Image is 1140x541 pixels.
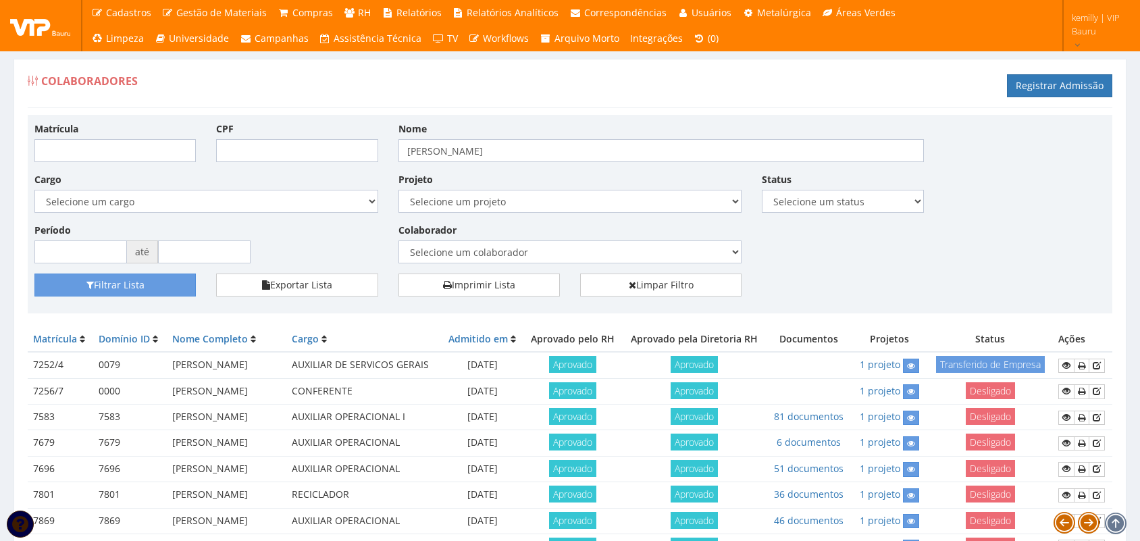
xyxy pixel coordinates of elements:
span: Aprovado [671,356,718,373]
span: Aprovado [671,434,718,450]
a: TV [427,26,463,51]
a: 1 projeto [860,358,900,371]
td: 0000 [93,378,167,404]
td: 7583 [28,405,93,430]
td: [DATE] [441,378,523,404]
button: Filtrar Lista [34,274,196,297]
td: 7256/7 [28,378,93,404]
a: 1 projeto [860,410,900,423]
td: [DATE] [441,456,523,482]
span: Compras [292,6,333,19]
a: Imprimir Lista [398,274,560,297]
a: Cargo [292,332,319,345]
span: Workflows [483,32,529,45]
td: AUXILIAR OPERACIONAL [286,430,441,456]
span: Aprovado [671,382,718,399]
td: 7252/4 [28,352,93,378]
span: Arquivo Morto [554,32,619,45]
label: Colaborador [398,224,457,237]
td: AUXILIAR OPERACIONAL I [286,405,441,430]
a: Limpar Filtro [580,274,742,297]
span: Desligado [966,460,1015,477]
a: 36 documentos [774,488,844,500]
a: 1 projeto [860,462,900,475]
span: Universidade [169,32,229,45]
td: [PERSON_NAME] [167,352,286,378]
th: Ações [1053,327,1112,352]
a: Arquivo Morto [534,26,625,51]
span: Aprovado [671,512,718,529]
td: AUXILIAR OPERACIONAL [286,508,441,534]
span: Desligado [966,408,1015,425]
td: [DATE] [441,430,523,456]
span: Aprovado [549,434,596,450]
span: Metalúrgica [757,6,811,19]
th: Projetos [851,327,928,352]
span: Integrações [630,32,683,45]
a: 1 projeto [860,384,900,397]
span: Colaboradores [41,74,138,88]
span: Aprovado [549,408,596,425]
span: Relatórios [396,6,442,19]
span: (0) [708,32,719,45]
td: 7801 [93,482,167,508]
td: [DATE] [441,482,523,508]
td: 7869 [28,508,93,534]
td: 7869 [93,508,167,534]
span: Desligado [966,434,1015,450]
a: Matrícula [33,332,77,345]
span: Aprovado [671,408,718,425]
a: Workflows [463,26,535,51]
span: Áreas Verdes [836,6,896,19]
label: CPF [216,122,234,136]
label: Cargo [34,173,61,186]
th: Status [928,327,1053,352]
a: Universidade [149,26,235,51]
a: 1 projeto [860,436,900,448]
a: 51 documentos [774,462,844,475]
label: Status [762,173,792,186]
td: [PERSON_NAME] [167,405,286,430]
span: Aprovado [549,460,596,477]
span: Campanhas [255,32,309,45]
img: logo [10,16,71,36]
span: Desligado [966,382,1015,399]
th: Aprovado pela Diretoria RH [622,327,767,352]
button: Exportar Lista [216,274,378,297]
th: Documentos [767,327,851,352]
td: 7679 [28,430,93,456]
a: Limpeza [86,26,149,51]
td: [PERSON_NAME] [167,482,286,508]
span: Aprovado [549,382,596,399]
td: 7696 [28,456,93,482]
a: Registrar Admissão [1007,74,1112,97]
span: Limpeza [106,32,144,45]
a: 81 documentos [774,410,844,423]
td: 0079 [93,352,167,378]
span: Transferido de Empresa [936,356,1045,373]
td: 7801 [28,482,93,508]
span: até [127,240,158,263]
span: Aprovado [671,460,718,477]
span: Gestão de Materiais [176,6,267,19]
a: 46 documentos [774,514,844,527]
span: Aprovado [549,356,596,373]
td: [PERSON_NAME] [167,378,286,404]
span: Aprovado [671,486,718,503]
span: Assistência Técnica [334,32,421,45]
td: 7679 [93,430,167,456]
span: Desligado [966,512,1015,529]
a: (0) [688,26,725,51]
a: 6 documentos [777,436,841,448]
label: Nome [398,122,427,136]
span: Correspondências [584,6,667,19]
span: RH [358,6,371,19]
span: Cadastros [106,6,151,19]
span: Desligado [966,486,1015,503]
a: 1 projeto [860,514,900,527]
a: Assistência Técnica [314,26,427,51]
a: Integrações [625,26,688,51]
label: Projeto [398,173,433,186]
a: Admitido em [448,332,508,345]
a: 1 projeto [860,488,900,500]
